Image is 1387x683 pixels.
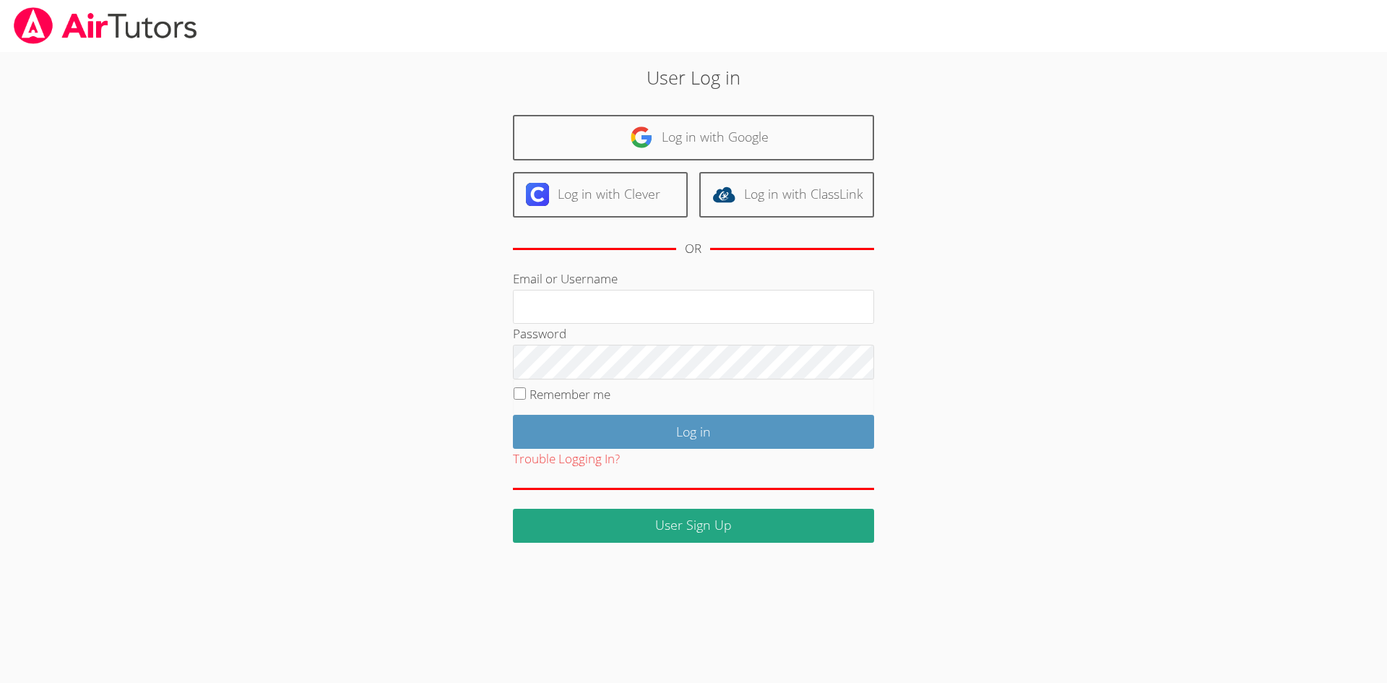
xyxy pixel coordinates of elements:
a: Log in with Clever [513,172,688,218]
label: Password [513,325,566,342]
img: clever-logo-6eab21bc6e7a338710f1a6ff85c0baf02591cd810cc4098c63d3a4b26e2feb20.svg [526,183,549,206]
a: User Sign Up [513,509,874,543]
img: google-logo-50288ca7cdecda66e5e0955fdab243c47b7ad437acaf1139b6f446037453330a.svg [630,126,653,149]
a: Log in with ClassLink [699,172,874,218]
label: Email or Username [513,270,618,287]
button: Trouble Logging In? [513,449,620,470]
label: Remember me [530,386,610,403]
img: airtutors_banner-c4298cdbf04f3fff15de1276eac7730deb9818008684d7c2e4769d2f7ddbe033.png [12,7,199,44]
div: OR [685,239,701,259]
input: Log in [513,415,874,449]
img: classlink-logo-d6bb404cc1216ec64c9a2012d9dc4662098be43eaf13dc465df04b49fa7ab582.svg [712,183,735,206]
a: Log in with Google [513,115,874,160]
h2: User Log in [319,64,1068,91]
